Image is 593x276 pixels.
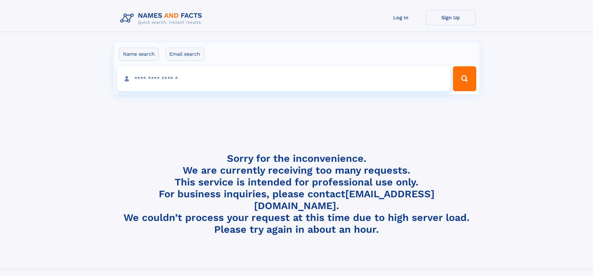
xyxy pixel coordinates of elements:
[453,66,476,91] button: Search Button
[165,48,204,61] label: Email search
[376,10,426,25] a: Log In
[117,66,450,91] input: search input
[254,188,435,212] a: [EMAIL_ADDRESS][DOMAIN_NAME]
[119,48,159,61] label: Name search
[426,10,476,25] a: Sign Up
[118,152,476,236] h4: Sorry for the inconvenience. We are currently receiving too many requests. This service is intend...
[118,10,207,27] img: Logo Names and Facts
